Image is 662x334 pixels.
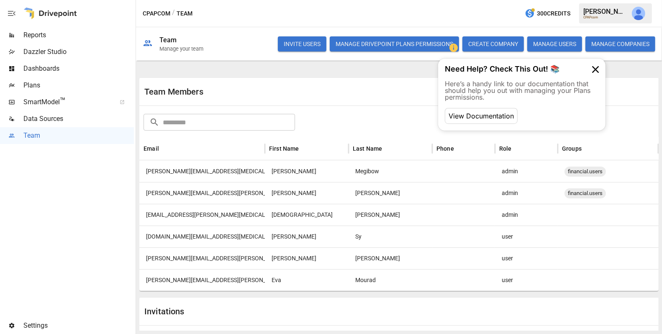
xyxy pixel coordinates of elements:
div: Groups [562,145,582,152]
div: eva.mourad@cpap.com [139,269,265,291]
div: Gatto [349,182,432,204]
span: Dazzler Studio [23,47,134,57]
button: MANAGE COMPANIES [585,36,655,51]
button: Sort [383,143,395,154]
div: Tom [265,182,349,204]
div: [PERSON_NAME] [583,8,627,15]
div: Eric [265,247,349,269]
div: First Name [269,145,299,152]
div: eric.herbert@cathaycapital.com [139,247,265,269]
button: Sort [513,143,524,154]
div: thomas.gatto@cpap.com [139,182,265,204]
div: admin [495,204,558,226]
div: Sy [349,226,432,247]
div: Sunita [265,204,349,226]
div: Mourad [349,269,432,291]
button: Sort [455,143,467,154]
button: INVITE USERS [278,36,326,51]
span: Team [23,131,134,141]
div: Joe [265,160,349,182]
div: user [495,269,558,291]
div: eric.sy@cpap.com [139,226,265,247]
div: Herbert [349,247,432,269]
button: Sort [160,143,172,154]
div: Manage your team [159,46,203,52]
button: MANAGE USERS [527,36,582,51]
div: Phone [436,145,454,152]
span: Reports [23,30,134,40]
div: Eric [265,226,349,247]
div: Email [144,145,159,152]
span: Settings [23,321,134,331]
button: Sort [300,143,312,154]
div: CPAPcom [583,15,627,19]
button: Sort [582,143,594,154]
div: Desai [349,204,432,226]
div: Role [499,145,512,152]
span: financial.users [564,182,606,204]
div: sunita.desai@cpap.com [139,204,265,226]
span: financial.users [564,161,606,182]
div: Team Members [144,87,399,97]
span: Dashboards [23,64,134,74]
div: Megibow [349,160,432,182]
button: CPAPcom [143,8,170,19]
span: SmartModel [23,97,110,107]
button: Manage Drivepoint Plans Permissions [330,36,459,51]
span: 300 Credits [537,8,570,19]
div: user [495,226,558,247]
div: Invitations [144,306,399,316]
div: admin [495,182,558,204]
div: Eva [265,269,349,291]
div: Last Name [353,145,382,152]
div: / [172,8,175,19]
span: ™ [60,96,66,106]
button: 300Credits [521,6,574,21]
span: Data Sources [23,114,134,124]
span: Plans [23,80,134,90]
div: Team [159,36,177,44]
div: user [495,247,558,269]
button: CREATE COMPANY [462,36,524,51]
div: admin [495,160,558,182]
div: joe@cpap.com [139,160,265,182]
button: Julie Wilton [627,2,650,25]
img: Julie Wilton [632,7,645,20]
